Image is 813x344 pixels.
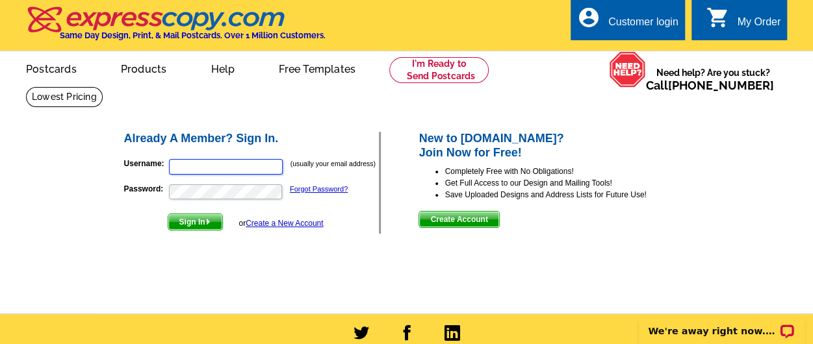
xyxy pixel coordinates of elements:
[124,183,168,195] label: Password:
[630,303,813,344] iframe: LiveChat chat widget
[60,31,326,40] h4: Same Day Design, Print, & Mail Postcards. Over 1 Million Customers.
[706,14,781,31] a: shopping_cart My Order
[706,6,729,29] i: shopping_cart
[737,16,781,34] div: My Order
[445,166,691,177] li: Completely Free with No Obligations!
[100,53,188,83] a: Products
[290,185,348,193] a: Forgot Password?
[577,14,678,31] a: account_circle Customer login
[124,132,380,146] h2: Already A Member? Sign In.
[205,219,211,225] img: button-next-arrow-white.png
[26,16,326,40] a: Same Day Design, Print, & Mail Postcards. Over 1 Million Customers.
[258,53,376,83] a: Free Templates
[190,53,255,83] a: Help
[668,79,774,92] a: [PHONE_NUMBER]
[608,16,678,34] div: Customer login
[290,160,376,167] small: (usually your email address)
[445,189,691,201] li: Save Uploaded Designs and Address Lists for Future Use!
[419,211,499,228] button: Create Account
[577,6,600,29] i: account_circle
[646,66,781,92] span: Need help? Are you stuck?
[239,217,323,229] div: or
[609,51,646,88] img: help
[445,177,691,189] li: Get Full Access to our Design and Mailing Tools!
[419,132,691,160] h2: New to [DOMAIN_NAME]? Join Now for Free!
[5,53,97,83] a: Postcards
[246,219,323,228] a: Create a New Account
[168,214,223,230] button: Sign In
[124,158,168,169] label: Username:
[646,79,774,92] span: Call
[419,212,498,227] span: Create Account
[168,214,222,230] span: Sign In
